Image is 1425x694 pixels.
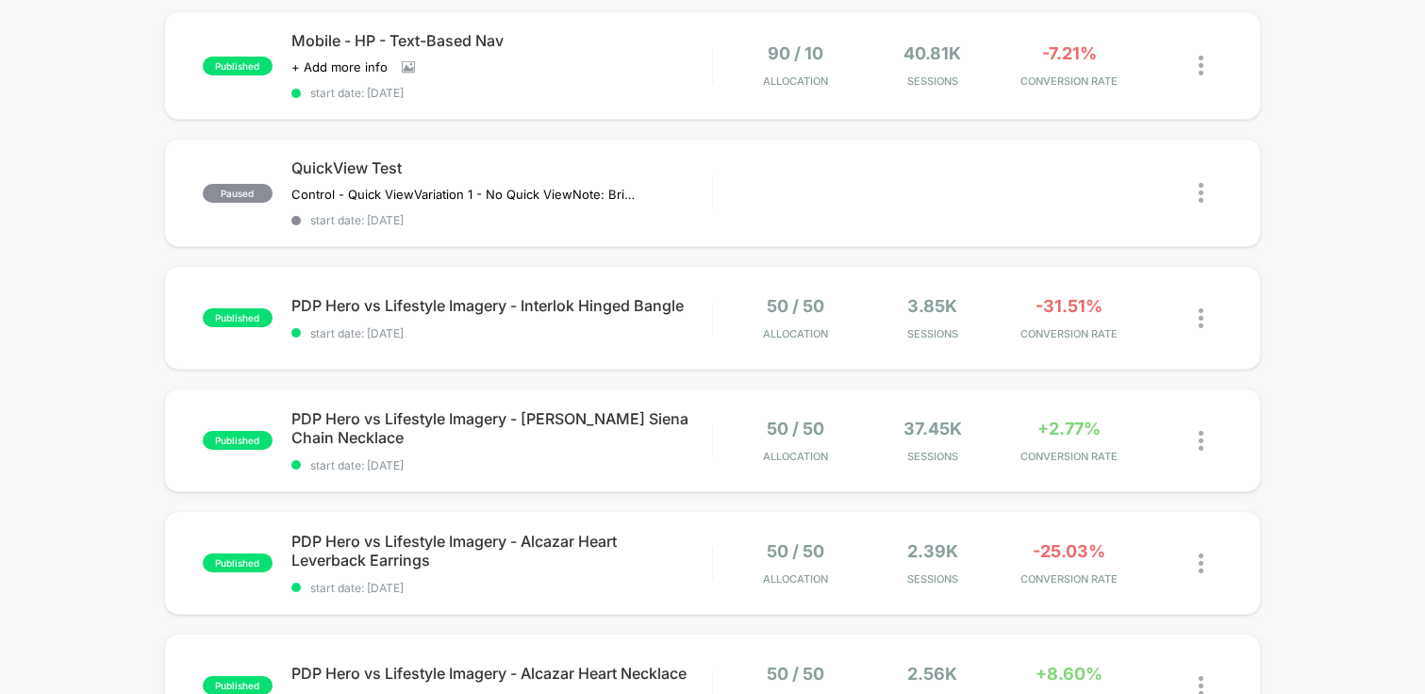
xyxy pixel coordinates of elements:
[203,184,273,203] span: paused
[1036,664,1102,684] span: +8.60%
[291,158,712,177] span: QuickView Test
[869,572,996,586] span: Sessions
[1005,74,1133,88] span: CONVERSION RATE
[291,664,712,683] span: PDP Hero vs Lifestyle Imagery - Alcazar Heart Necklace
[903,419,962,438] span: 37.45k
[203,57,273,75] span: published
[869,74,996,88] span: Sessions
[1005,327,1133,340] span: CONVERSION RATE
[291,296,712,315] span: PDP Hero vs Lifestyle Imagery - Interlok Hinged Bangle
[903,43,961,63] span: 40.81k
[763,74,828,88] span: Allocation
[291,532,712,570] span: PDP Hero vs Lifestyle Imagery - Alcazar Heart Leverback Earrings
[1037,419,1101,438] span: +2.77%
[1199,431,1203,451] img: close
[767,296,824,316] span: 50 / 50
[869,327,996,340] span: Sessions
[1199,183,1203,203] img: close
[291,31,712,50] span: Mobile - HP - Text-Based Nav
[203,308,273,327] span: published
[291,409,712,447] span: PDP Hero vs Lifestyle Imagery - [PERSON_NAME] Siena Chain Necklace
[291,458,712,472] span: start date: [DATE]
[767,419,824,438] span: 50 / 50
[1199,56,1203,75] img: close
[1036,296,1102,316] span: -31.51%
[768,43,823,63] span: 90 / 10
[1005,450,1133,463] span: CONVERSION RATE
[291,59,388,74] span: + Add more info
[763,450,828,463] span: Allocation
[291,187,641,202] span: Control - Quick ViewVariation 1 - No Quick ViewNote: Brighton released QV to production on [DATE]
[1005,572,1133,586] span: CONVERSION RATE
[869,450,996,463] span: Sessions
[907,541,958,561] span: 2.39k
[1042,43,1097,63] span: -7.21%
[291,581,712,595] span: start date: [DATE]
[1199,308,1203,328] img: close
[1199,554,1203,573] img: close
[203,554,273,572] span: published
[291,326,712,340] span: start date: [DATE]
[763,327,828,340] span: Allocation
[203,431,273,450] span: published
[763,572,828,586] span: Allocation
[291,213,712,227] span: start date: [DATE]
[767,664,824,684] span: 50 / 50
[1033,541,1105,561] span: -25.03%
[767,541,824,561] span: 50 / 50
[907,296,957,316] span: 3.85k
[291,86,712,100] span: start date: [DATE]
[907,664,957,684] span: 2.56k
